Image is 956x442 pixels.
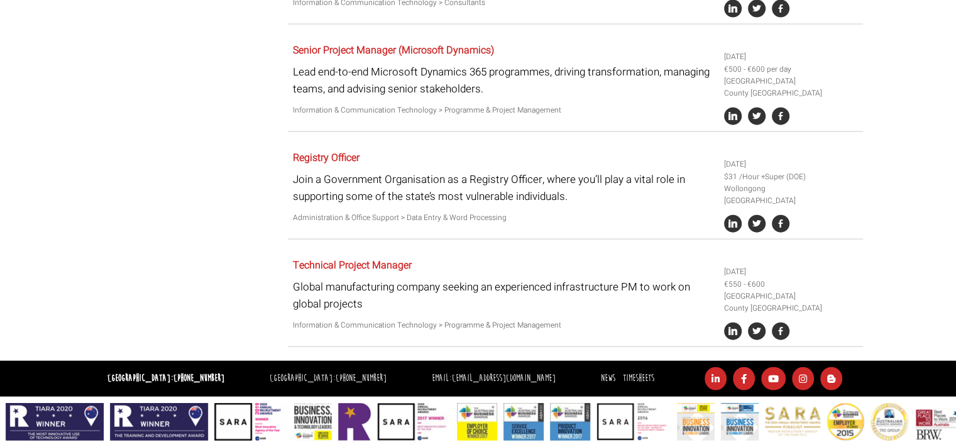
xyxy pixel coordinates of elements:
a: News [601,372,615,384]
li: Email: [429,370,559,388]
li: [GEOGRAPHIC_DATA] County [GEOGRAPHIC_DATA] [724,290,859,314]
li: [GEOGRAPHIC_DATA] County [GEOGRAPHIC_DATA] [724,75,859,99]
p: Information & Communication Technology > Programme & Project Management [293,319,715,331]
p: Administration & Office Support > Data Entry & Word Processing [293,212,715,224]
li: Wollongong [GEOGRAPHIC_DATA] [724,183,859,207]
a: Timesheets [623,372,654,384]
li: [DATE] [724,266,859,278]
li: $31 /Hour +Super (DOE) [724,171,859,183]
a: Senior Project Manager (Microsoft Dynamics) [293,43,494,58]
p: Information & Communication Technology > Programme & Project Management [293,104,715,116]
li: [GEOGRAPHIC_DATA]: [266,370,390,388]
li: €550 - €600 [724,279,859,290]
a: Technical Project Manager [293,258,412,273]
p: Global manufacturing company seeking an experienced infrastructure PM to work on global projects [293,279,715,312]
a: [PHONE_NUMBER] [173,372,224,384]
li: [DATE] [724,158,859,170]
strong: [GEOGRAPHIC_DATA]: [107,372,224,384]
a: [EMAIL_ADDRESS][DOMAIN_NAME] [452,372,556,384]
li: €500 - €600 per day [724,64,859,75]
a: [PHONE_NUMBER] [336,372,387,384]
p: Join a Government Organisation as a Registry Officer, where you’ll play a vital role in supportin... [293,171,715,205]
p: Lead end-to-end Microsoft Dynamics 365 programmes, driving transformation, managing teams, and ad... [293,64,715,97]
a: Registry Officer [293,150,360,165]
li: [DATE] [724,51,859,63]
